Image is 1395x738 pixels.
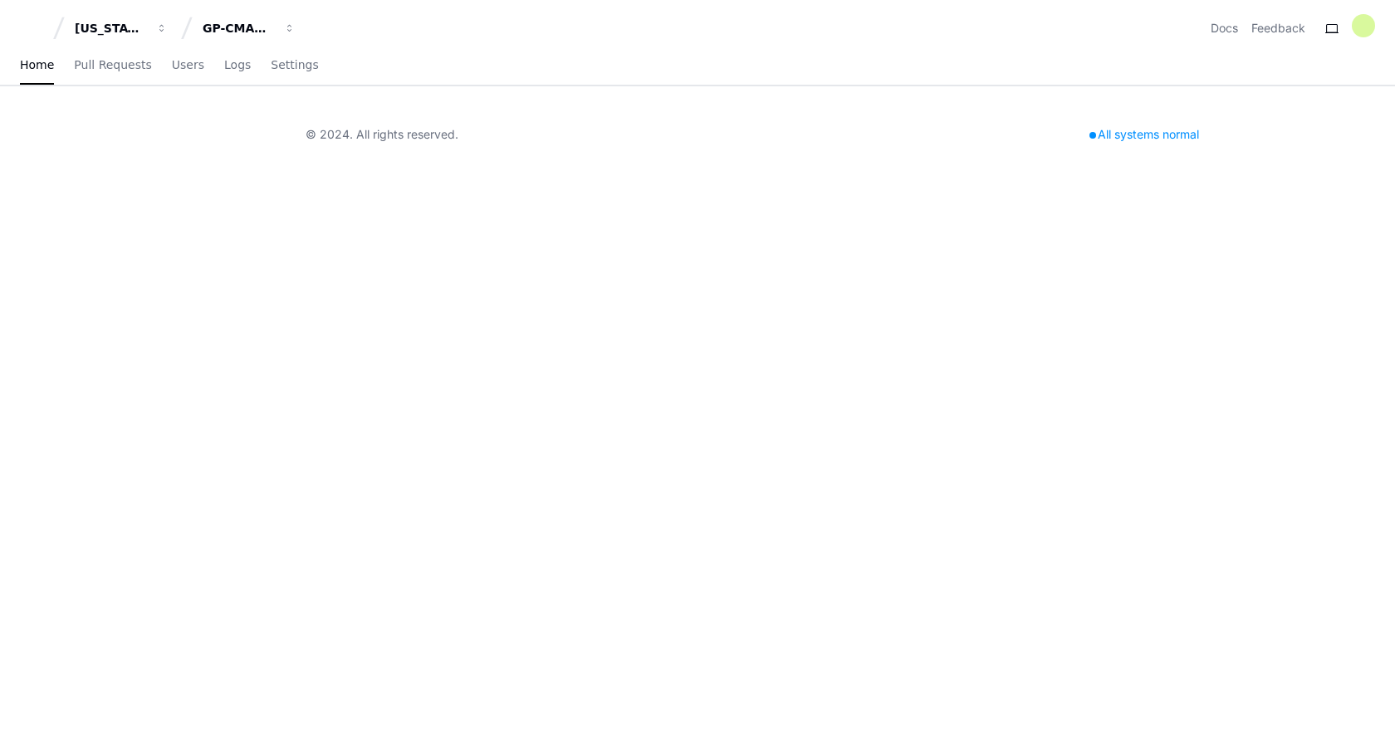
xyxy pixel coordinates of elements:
[271,46,318,85] a: Settings
[224,46,251,85] a: Logs
[172,60,204,70] span: Users
[1211,20,1238,37] a: Docs
[172,46,204,85] a: Users
[306,126,458,143] div: © 2024. All rights reserved.
[1251,20,1305,37] button: Feedback
[20,46,54,85] a: Home
[75,20,146,37] div: [US_STATE] Pacific
[196,13,302,43] button: GP-CMAG-MP2
[20,60,54,70] span: Home
[74,46,151,85] a: Pull Requests
[271,60,318,70] span: Settings
[68,13,174,43] button: [US_STATE] Pacific
[224,60,251,70] span: Logs
[74,60,151,70] span: Pull Requests
[1079,123,1209,146] div: All systems normal
[203,20,274,37] div: GP-CMAG-MP2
